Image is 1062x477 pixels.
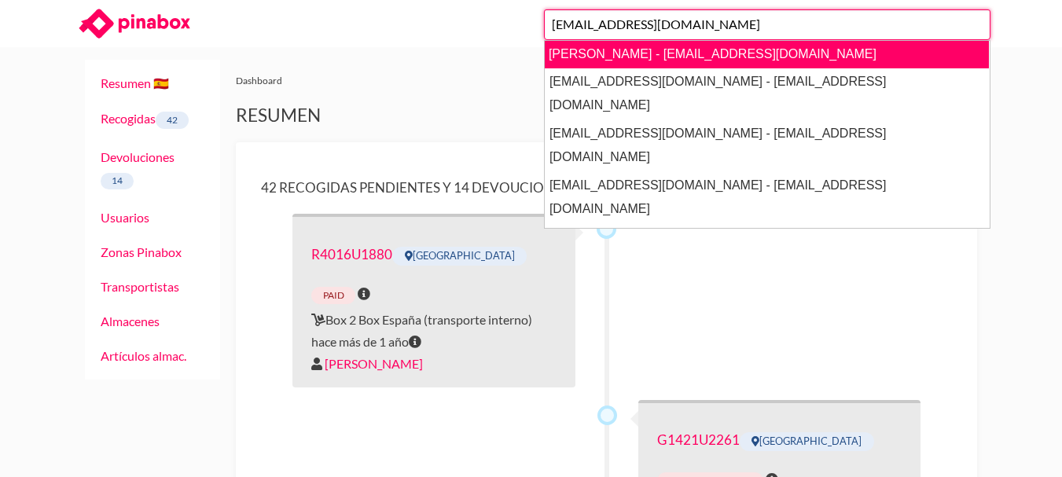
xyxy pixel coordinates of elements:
[101,210,149,225] a: Usuarios
[101,244,182,259] a: Zonas Pinabox
[236,105,977,127] h2: Resumen
[409,331,421,353] span: miércoles - 6/03/2024 - 12:00 PM
[101,348,186,363] a: Artículos almac.
[358,283,370,305] span: La fecha pasada y no está stored
[156,112,189,129] span: 42
[101,75,169,90] a: Resumen 🇪🇸
[544,40,989,68] a: [PERSON_NAME] - [EMAIL_ADDRESS][DOMAIN_NAME]
[545,223,990,275] a: [EMAIL_ADDRESS][DOMAIN_NAME] - [EMAIL_ADDRESS][DOMAIN_NAME]
[545,119,990,171] a: [EMAIL_ADDRESS][DOMAIN_NAME] - [EMAIL_ADDRESS][DOMAIN_NAME]
[236,72,977,89] div: Dashboard
[101,111,189,126] a: Recogidas42
[740,432,874,451] span: [GEOGRAPHIC_DATA]
[544,9,990,40] input: Busca usuarios por nombre o email
[101,314,160,328] a: Almacenes
[101,173,134,190] span: 14
[392,247,527,266] span: [GEOGRAPHIC_DATA]
[101,279,179,294] a: Transportistas
[657,431,740,448] a: Contacto: Maria, Teléfono: 620479471
[311,246,392,262] a: Contacto: Sara Arias Cano, Teléfono: 603834132
[101,149,175,187] a: Devoluciones14
[325,353,423,375] a: Usuario: Sara Arias Cano, Email: office@pablosainzvillegas.com, Contacto: Sara Arias Cano Teléfon...
[261,179,952,196] h4: 42 Recogidas pendientes y 14 Devouciones pendientes
[545,171,990,223] a: [EMAIL_ADDRESS][DOMAIN_NAME] - [EMAIL_ADDRESS][DOMAIN_NAME]
[311,287,355,304] span: paid
[545,68,990,119] a: [EMAIL_ADDRESS][DOMAIN_NAME] - [EMAIL_ADDRESS][DOMAIN_NAME]
[292,214,575,387] div: Box 2 Box España (transporte interno) hace más de 1 año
